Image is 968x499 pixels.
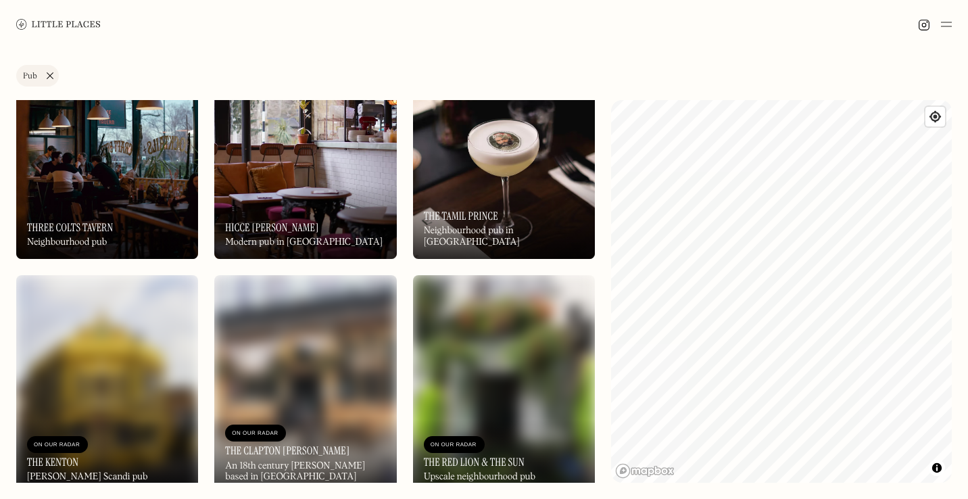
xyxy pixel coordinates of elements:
[413,41,595,259] img: The Tamil Prince
[413,41,595,259] a: The Tamil PrinceThe Tamil PrinceThe Tamil PrinceNeighbourhood pub in [GEOGRAPHIC_DATA]
[16,41,198,259] a: Three Colts TavernThree Colts TavernThree Colts TavernNeighbourhood pub
[413,275,595,494] a: The Red Lion & The SunThe Red Lion & The SunOn Our RadarThe Red Lion & The SunUpscale neighbourho...
[929,460,945,476] button: Toggle attribution
[23,72,37,80] div: Pub
[424,471,535,483] div: Upscale neighbourhood pub
[27,456,78,469] h3: The Kenton
[27,237,107,248] div: Neighbourhood pub
[225,221,318,234] h3: Hicce [PERSON_NAME]
[424,210,498,222] h3: The Tamil Prince
[225,444,349,457] h3: The Clapton [PERSON_NAME]
[431,438,478,452] div: On Our Radar
[933,460,941,475] span: Toggle attribution
[214,41,396,259] a: Hicce HartHicce HartHicce [PERSON_NAME]Modern pub in [GEOGRAPHIC_DATA]
[611,100,952,483] canvas: Map
[424,225,584,248] div: Neighbourhood pub in [GEOGRAPHIC_DATA]
[16,65,59,87] a: Pub
[225,460,385,483] div: An 18th century [PERSON_NAME] based in [GEOGRAPHIC_DATA]
[225,237,383,248] div: Modern pub in [GEOGRAPHIC_DATA]
[214,41,396,259] img: Hicce Hart
[214,275,396,494] img: The Clapton Hart
[615,463,675,479] a: Mapbox homepage
[214,275,396,494] a: The Clapton HartThe Clapton HartOn Our RadarThe Clapton [PERSON_NAME]An 18th century [PERSON_NAME...
[27,221,113,234] h3: Three Colts Tavern
[16,275,198,494] img: The Kenton
[925,107,945,126] button: Find my location
[16,41,198,259] img: Three Colts Tavern
[34,438,81,452] div: On Our Radar
[232,427,279,440] div: On Our Radar
[27,471,147,483] div: [PERSON_NAME] Scandi pub
[413,275,595,494] img: The Red Lion & The Sun
[16,275,198,494] a: The KentonThe KentonOn Our RadarThe Kenton[PERSON_NAME] Scandi pub
[424,456,525,469] h3: The Red Lion & The Sun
